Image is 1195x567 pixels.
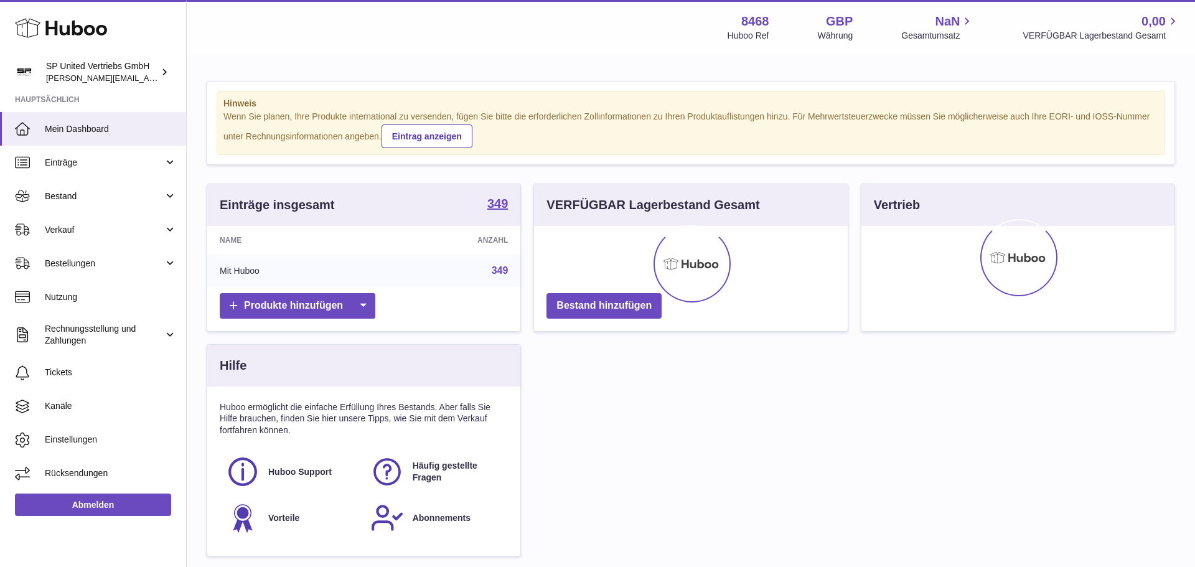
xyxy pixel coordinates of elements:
h3: VERFÜGBAR Lagerbestand Gesamt [546,197,759,213]
span: Tickets [45,367,177,378]
th: Anzahl [376,226,521,255]
a: Bestand hinzufügen [546,293,662,319]
span: Einträge [45,157,164,169]
h3: Hilfe [220,357,246,374]
span: Nutzung [45,291,177,303]
a: Huboo Support [226,455,358,489]
span: VERFÜGBAR Lagerbestand Gesamt [1023,30,1180,42]
strong: 349 [487,197,508,210]
a: Abonnements [370,501,502,535]
span: Mein Dashboard [45,123,177,135]
a: Eintrag anzeigen [382,124,472,148]
span: Bestand [45,190,164,202]
h3: Einträge insgesamt [220,197,335,213]
p: Huboo ermöglicht die einfache Erfüllung Ihres Bestands. Aber falls Sie Hilfe brauchen, finden Sie... [220,401,508,437]
th: Name [207,226,376,255]
div: SP United Vertriebs GmbH [46,60,158,84]
span: Häufig gestellte Fragen [413,460,501,484]
span: Gesamtumsatz [901,30,974,42]
span: Rücksendungen [45,467,177,479]
div: Währung [818,30,853,42]
span: Rechnungsstellung und Zahlungen [45,323,164,347]
a: Vorteile [226,501,358,535]
td: Mit Huboo [207,255,376,287]
strong: 8468 [741,13,769,30]
a: 349 [492,265,508,276]
span: Verkauf [45,224,164,236]
span: Kanäle [45,400,177,412]
a: Häufig gestellte Fragen [370,455,502,489]
span: Bestellungen [45,258,164,269]
span: Huboo Support [268,466,332,478]
span: Einstellungen [45,434,177,446]
span: Abonnements [413,512,471,524]
a: Abmelden [15,494,171,516]
span: [PERSON_NAME][EMAIL_ADDRESS][DOMAIN_NAME] [46,73,250,83]
strong: Hinweis [223,98,1158,110]
span: 0,00 [1141,13,1166,30]
a: 349 [487,197,508,212]
span: NaN [935,13,960,30]
div: Wenn Sie planen, Ihre Produkte international zu versenden, fügen Sie bitte die erforderlichen Zol... [223,111,1158,148]
h3: Vertrieb [874,197,920,213]
img: tim@sp-united.com [15,63,34,82]
a: Produkte hinzufügen [220,293,375,319]
span: Vorteile [268,512,299,524]
div: Huboo Ref [728,30,769,42]
a: 0,00 VERFÜGBAR Lagerbestand Gesamt [1023,13,1180,42]
a: NaN Gesamtumsatz [901,13,974,42]
strong: GBP [826,13,853,30]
